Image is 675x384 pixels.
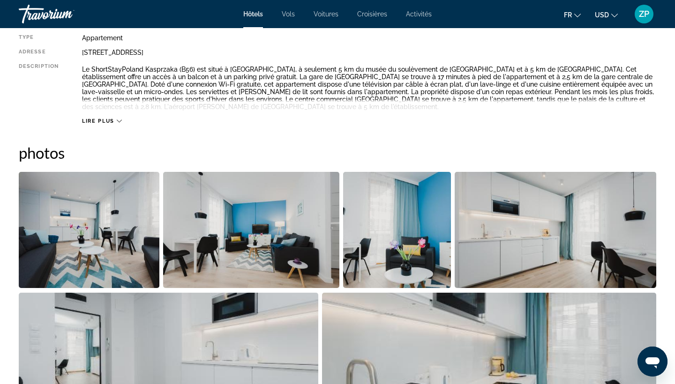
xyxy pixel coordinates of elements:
[19,171,159,288] button: Ouvrir le curseur d'image plein écran
[639,9,649,19] span: ZP
[343,171,451,288] button: Ouvrir le curseur d'image plein écran
[19,34,59,42] div: type
[406,10,432,18] a: Activités
[637,347,667,377] iframe: Bouton de lancement de la fenêtre de messagerie
[314,10,338,18] a: Voitures
[82,49,656,56] div: [STREET_ADDRESS]
[357,10,387,18] a: Croisières
[282,10,295,18] a: Vols
[19,2,112,26] a: Travorium
[82,118,114,124] span: lire plus
[564,11,572,19] span: FR
[455,171,656,288] button: Ouvrir le curseur d'image plein écran
[19,49,59,56] div: ADRESSE
[82,66,656,111] p: Le ShortStayPoland Kasprzaka (B56) est situé à [GEOGRAPHIC_DATA], à seulement 5 km du musée du so...
[82,118,122,125] button: lire plus
[19,63,59,113] div: description
[82,34,656,42] div: Appartement
[595,11,609,19] span: USD
[243,10,263,18] a: Hôtels
[19,143,656,162] h2: photos
[163,171,339,288] button: Ouvrir le curseur d'image plein écran
[564,8,581,22] button: Changer de langue
[632,4,656,24] button: Menu utilisateur
[595,8,618,22] button: Changer de devise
